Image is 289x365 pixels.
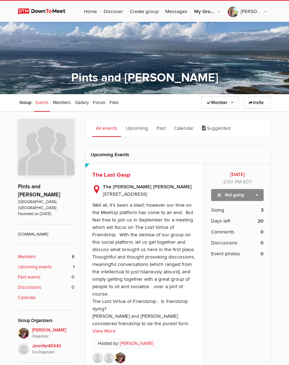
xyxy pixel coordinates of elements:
[103,183,197,190] b: The [PERSON_NAME] [PERSON_NAME]
[53,100,71,105] span: Members
[18,211,74,217] span: Founded on [DATE]
[120,340,153,347] a: [PERSON_NAME]
[211,250,240,257] span: Event photos
[211,189,264,201] a: Not going
[72,274,74,281] span: 0
[92,119,121,137] a: All events
[18,264,52,270] b: Upcoming events
[18,254,74,260] a: Members 6
[211,217,230,225] span: Days left
[92,94,107,112] a: Forum
[18,294,36,301] b: Calendar
[260,228,264,236] b: 0
[34,94,50,112] a: Events
[18,343,29,355] img: Jennifer46943
[198,119,234,137] a: Suggested
[18,119,74,175] img: Pints and Peterson
[92,171,130,178] a: The Last Gasp
[75,100,89,105] span: Gallery
[223,179,241,185] span: 2:00 PM
[201,97,239,109] a: Member
[18,274,41,281] b: Past events
[32,327,74,339] span: [PERSON_NAME]
[18,8,72,15] img: DownToMeet
[243,97,271,109] a: Invite
[36,100,49,105] span: Events
[18,284,41,291] b: Discussions
[18,284,74,291] a: Discussions 0
[261,206,264,214] b: 3
[211,206,224,214] span: Going
[19,100,31,105] span: Group
[122,119,152,137] a: Upcoming
[72,284,74,291] span: 0
[191,1,224,22] a: My Groups
[127,1,162,22] a: Create group
[74,94,90,112] a: Gallery
[108,94,120,112] a: Files
[71,71,218,85] a: Pints and [PERSON_NAME]
[211,239,238,247] span: Discussions
[258,217,264,225] b: 20
[100,1,126,22] a: Discover
[171,119,197,137] a: Calendar
[18,317,74,324] div: Group Organizers
[211,228,234,236] span: Comments
[93,100,105,105] span: Forum
[18,183,60,198] a: Pints and [PERSON_NAME]
[18,224,74,237] span: [DOMAIN_NAME]
[32,349,74,355] i: Co-Organizer
[225,1,271,22] a: [PERSON_NAME]
[18,94,33,112] a: Group
[260,250,264,257] b: 0
[18,339,74,355] a: Jennifer46943Co-Organizer
[73,264,74,270] span: 1
[260,239,264,247] b: 0
[32,334,74,339] i: Organizer
[110,100,119,105] span: Files
[92,327,116,335] a: View More
[18,264,74,270] a: Upcoming events 1
[211,171,264,178] b: [DATE]
[51,94,72,112] a: Members
[103,191,147,197] span: [STREET_ADDRESS]
[92,353,103,363] img: BrockH1
[18,328,74,339] a: [PERSON_NAME]Organizer
[92,202,196,327] div: Well all, it’s been a blast; however our time on the MeetUp platform has come to an end. But feel...
[92,338,160,349] p: Hosted by:
[72,254,74,260] span: 6
[18,294,74,301] a: Calendar
[243,179,252,185] span: America/Toronto
[18,328,29,339] img: Jim Stewart
[91,146,265,163] h2: Upcoming Events
[18,199,74,211] span: [GEOGRAPHIC_DATA], [GEOGRAPHIC_DATA]
[81,1,100,22] a: Home
[32,343,74,355] span: Jennifer46943
[162,1,191,22] a: Messages
[104,353,114,363] img: Jennifer46943
[115,353,125,363] img: Jim Stewart
[18,274,74,281] a: Past events 0
[153,119,169,137] a: Past
[18,254,36,260] b: Members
